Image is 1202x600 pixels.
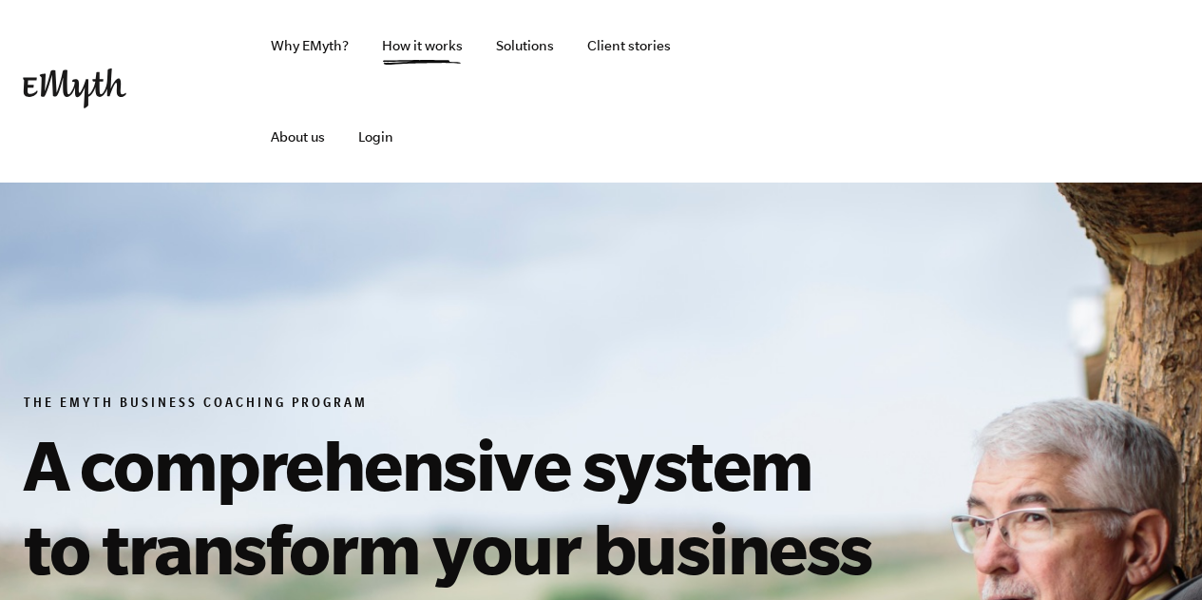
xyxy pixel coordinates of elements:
[980,70,1179,112] iframe: Embedded CTA
[771,70,970,112] iframe: Embedded CTA
[1107,509,1202,600] iframe: Chat Widget
[23,68,126,108] img: EMyth
[24,396,890,415] h6: The EMyth Business Coaching Program
[256,91,340,183] a: About us
[343,91,409,183] a: Login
